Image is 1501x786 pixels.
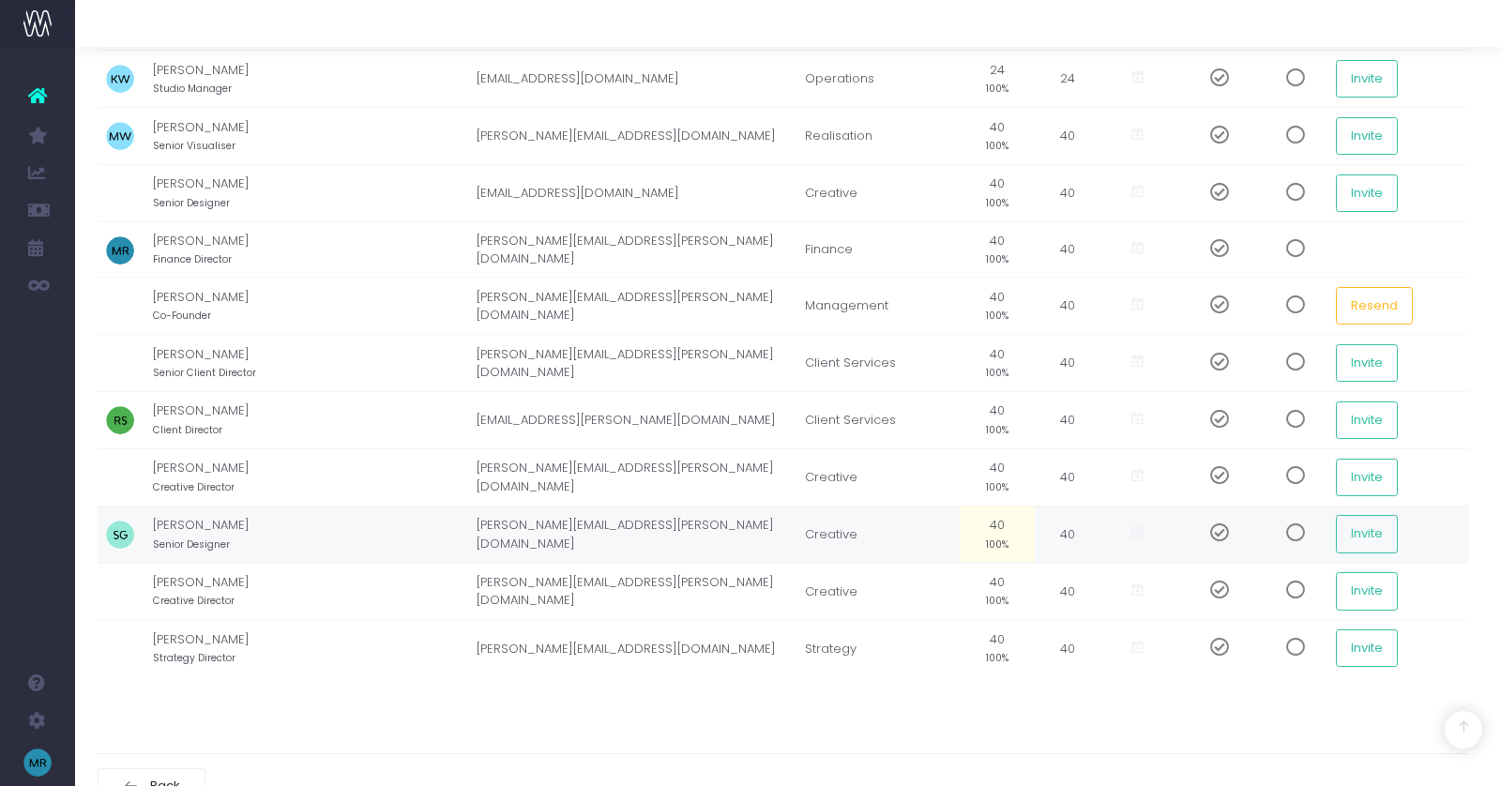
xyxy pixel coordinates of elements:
[153,278,467,335] td: [PERSON_NAME]
[796,108,960,165] td: Realisation
[106,578,134,606] img: profile_images
[1035,164,1100,221] td: 40
[467,391,796,448] td: [EMAIL_ADDRESS][PERSON_NAME][DOMAIN_NAME]
[986,249,1008,266] small: 100%
[960,278,1035,335] td: 40
[153,164,467,221] td: [PERSON_NAME]
[960,221,1035,278] td: 40
[467,51,796,108] td: [EMAIL_ADDRESS][DOMAIN_NAME]
[796,506,960,563] td: Creative
[106,65,134,93] img: profile_images
[153,363,256,380] small: Senior Client Director
[796,221,960,278] td: Finance
[1336,572,1398,610] button: Invite
[1336,117,1398,155] button: Invite
[153,79,232,96] small: Studio Manager
[1035,108,1100,165] td: 40
[960,108,1035,165] td: 40
[986,535,1008,552] small: 100%
[986,591,1008,608] small: 100%
[960,620,1035,676] td: 40
[467,164,796,221] td: [EMAIL_ADDRESS][DOMAIN_NAME]
[106,292,134,320] img: profile_images
[153,448,467,506] td: [PERSON_NAME]
[1336,174,1398,212] button: Invite
[960,391,1035,448] td: 40
[986,363,1008,380] small: 100%
[106,406,134,434] img: profile_images
[960,563,1035,620] td: 40
[153,477,235,494] small: Creative Director
[960,506,1035,563] td: 40
[1035,620,1100,676] td: 40
[960,164,1035,221] td: 40
[1035,506,1100,563] td: 40
[153,193,230,210] small: Senior Designer
[153,51,467,108] td: [PERSON_NAME]
[1035,221,1100,278] td: 40
[153,221,467,278] td: [PERSON_NAME]
[1336,459,1398,496] button: Invite
[796,391,960,448] td: Client Services
[986,193,1008,210] small: 100%
[1035,335,1100,392] td: 40
[153,108,467,165] td: [PERSON_NAME]
[106,236,134,265] img: profile_images
[467,620,796,676] td: [PERSON_NAME][EMAIL_ADDRESS][DOMAIN_NAME]
[796,278,960,335] td: Management
[106,463,134,491] img: profile_images
[986,648,1008,665] small: 100%
[1336,344,1398,382] button: Invite
[796,164,960,221] td: Creative
[796,448,960,506] td: Creative
[1035,51,1100,108] td: 24
[153,249,232,266] small: Finance Director
[1035,563,1100,620] td: 40
[106,179,134,207] img: profile_images
[153,648,235,665] small: Strategy Director
[1336,287,1413,325] button: Resend
[1336,60,1398,98] button: Invite
[153,620,467,676] td: [PERSON_NAME]
[986,420,1008,437] small: 100%
[986,477,1008,494] small: 100%
[1035,448,1100,506] td: 40
[796,620,960,676] td: Strategy
[467,448,796,506] td: [PERSON_NAME][EMAIL_ADDRESS][PERSON_NAME][DOMAIN_NAME]
[467,108,796,165] td: [PERSON_NAME][EMAIL_ADDRESS][DOMAIN_NAME]
[986,306,1008,323] small: 100%
[796,51,960,108] td: Operations
[153,535,230,552] small: Senior Designer
[1336,515,1398,552] button: Invite
[153,506,467,563] td: [PERSON_NAME]
[1336,401,1398,439] button: Invite
[153,563,467,620] td: [PERSON_NAME]
[153,391,467,448] td: [PERSON_NAME]
[23,748,52,777] img: images/default_profile_image.png
[986,79,1008,96] small: 100%
[153,335,467,392] td: [PERSON_NAME]
[960,335,1035,392] td: 40
[467,335,796,392] td: [PERSON_NAME][EMAIL_ADDRESS][PERSON_NAME][DOMAIN_NAME]
[106,349,134,377] img: profile_images
[467,278,796,335] td: [PERSON_NAME][EMAIL_ADDRESS][PERSON_NAME][DOMAIN_NAME]
[796,563,960,620] td: Creative
[1035,391,1100,448] td: 40
[153,420,222,437] small: Client Director
[467,221,796,278] td: [PERSON_NAME][EMAIL_ADDRESS][PERSON_NAME][DOMAIN_NAME]
[153,591,235,608] small: Creative Director
[153,136,235,153] small: Senior Visualiser
[960,51,1035,108] td: 24
[467,506,796,563] td: [PERSON_NAME][EMAIL_ADDRESS][PERSON_NAME][DOMAIN_NAME]
[106,122,134,150] img: profile_images
[960,448,1035,506] td: 40
[106,521,134,549] img: profile_images
[796,335,960,392] td: Client Services
[1336,629,1398,667] button: Invite
[986,136,1008,153] small: 100%
[153,306,211,323] small: Co-Founder
[1035,278,1100,335] td: 40
[106,634,134,662] img: profile_images
[467,563,796,620] td: [PERSON_NAME][EMAIL_ADDRESS][PERSON_NAME][DOMAIN_NAME]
